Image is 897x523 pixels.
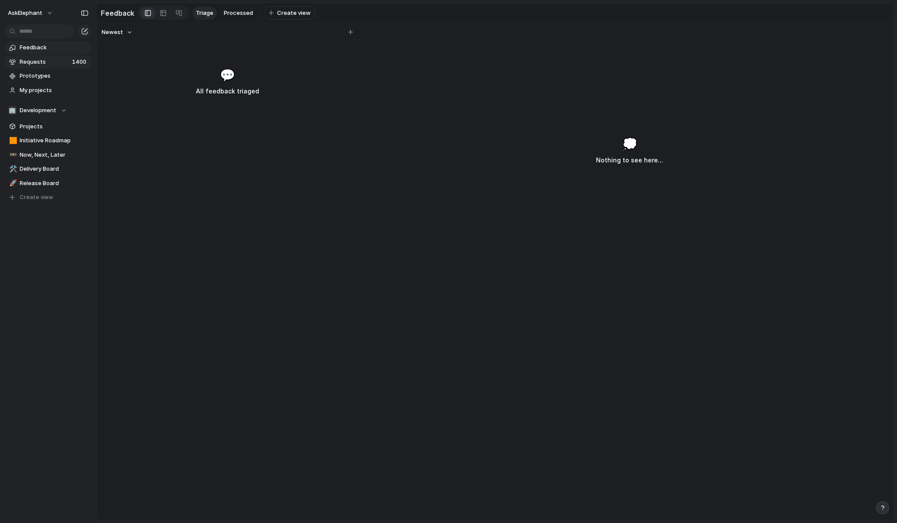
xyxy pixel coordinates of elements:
[20,151,89,159] span: Now, Next, Later
[161,86,294,96] h3: All feedback triaged
[8,151,17,159] button: 🚥
[20,58,69,66] span: Requests
[596,155,663,165] h3: Nothing to see here...
[4,69,92,83] a: Prototypes
[4,104,92,117] button: 🏢Development
[4,148,92,162] a: 🚥Now, Next, Later
[8,136,17,145] button: 🟧
[4,162,92,175] a: 🛠️Delivery Board
[8,106,17,115] div: 🏢
[102,28,123,37] span: Newest
[101,8,134,18] h2: Feedback
[264,6,315,20] button: Create view
[4,177,92,190] a: 🚀Release Board
[4,41,92,54] a: Feedback
[20,72,89,80] span: Prototypes
[8,165,17,173] button: 🛠️
[4,84,92,97] a: My projects
[220,7,257,20] a: Processed
[196,9,213,17] span: Triage
[4,120,92,133] a: Projects
[20,193,53,202] span: Create view
[192,7,217,20] a: Triage
[4,6,58,20] button: AskElephant
[4,134,92,147] a: 🟧Initiative Roadmap
[9,178,15,188] div: 🚀
[9,164,15,174] div: 🛠️
[8,9,42,17] span: AskElephant
[20,179,89,188] span: Release Board
[224,9,253,17] span: Processed
[20,43,89,52] span: Feedback
[20,106,56,115] span: Development
[220,66,235,84] span: 💬
[20,86,89,95] span: My projects
[20,122,89,131] span: Projects
[8,179,17,188] button: 🚀
[100,27,134,38] button: Newest
[72,58,88,66] span: 1400
[4,55,92,69] a: Requests1400
[20,136,89,145] span: Initiative Roadmap
[9,150,15,160] div: 🚥
[4,191,92,204] button: Create view
[20,165,89,173] span: Delivery Board
[277,9,311,17] span: Create view
[622,135,637,153] span: 💭
[9,136,15,146] div: 🟧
